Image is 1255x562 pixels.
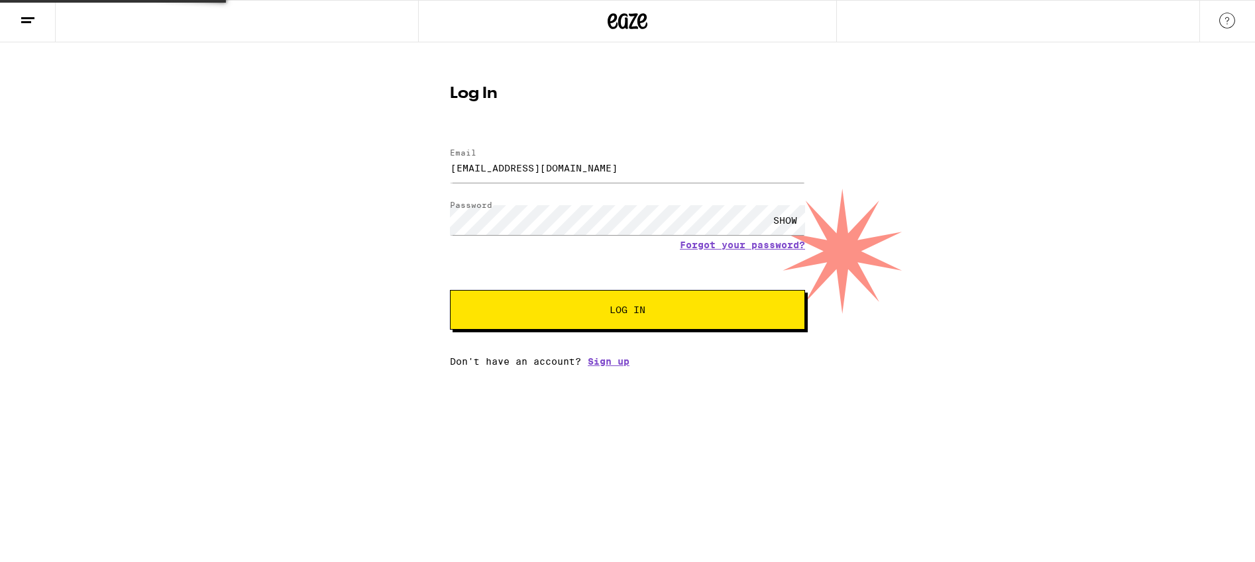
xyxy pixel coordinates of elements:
[450,201,492,209] label: Password
[450,356,805,367] div: Don't have an account?
[450,290,805,330] button: Log In
[8,9,95,20] span: Hi. Need any help?
[680,240,805,250] a: Forgot your password?
[588,356,629,367] a: Sign up
[450,86,805,102] h1: Log In
[450,153,805,183] input: Email
[610,305,645,314] span: Log In
[765,205,805,235] div: SHOW
[450,148,476,157] label: Email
